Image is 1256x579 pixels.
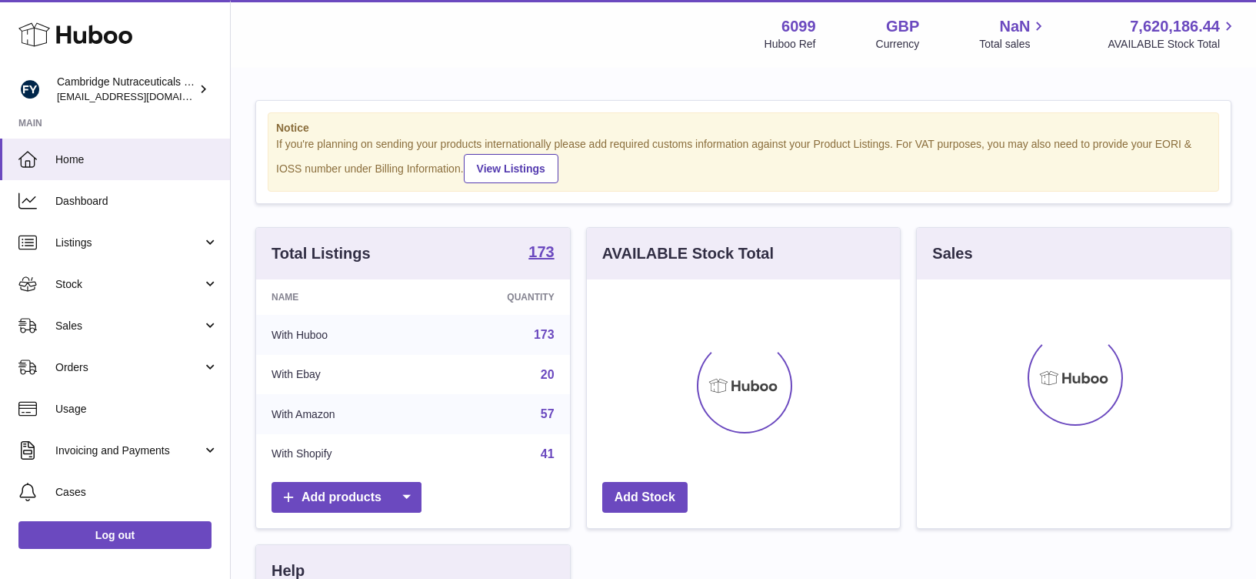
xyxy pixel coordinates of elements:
span: Home [55,152,218,167]
th: Quantity [428,279,570,315]
span: 7,620,186.44 [1130,16,1220,37]
a: Log out [18,521,212,549]
div: If you're planning on sending your products internationally please add required customs informati... [276,137,1211,183]
a: Add Stock [602,482,688,514]
a: View Listings [464,154,558,183]
a: 173 [534,328,555,341]
td: With Amazon [256,394,428,434]
strong: 6099 [781,16,816,37]
td: With Ebay [256,355,428,395]
a: 173 [528,244,554,263]
div: Cambridge Nutraceuticals Ltd [57,75,195,104]
td: With Huboo [256,315,428,355]
td: With Shopify [256,434,428,474]
a: 7,620,186.44 AVAILABLE Stock Total [1108,16,1238,52]
h3: Total Listings [272,243,371,264]
th: Name [256,279,428,315]
h3: AVAILABLE Stock Total [602,243,774,264]
h3: Sales [932,243,972,264]
a: 20 [541,368,555,381]
span: Listings [55,236,202,250]
span: Cases [55,485,218,500]
span: AVAILABLE Stock Total [1108,37,1238,52]
div: Huboo Ref [765,37,816,52]
span: Orders [55,360,202,375]
span: [EMAIL_ADDRESS][DOMAIN_NAME] [57,90,226,102]
strong: 173 [528,244,554,259]
span: NaN [999,16,1030,37]
a: NaN Total sales [979,16,1048,52]
span: Total sales [979,37,1048,52]
a: 57 [541,407,555,420]
span: Usage [55,402,218,417]
div: Currency [876,37,920,52]
a: 41 [541,447,555,460]
strong: Notice [276,121,1211,136]
span: Invoicing and Payments [55,443,202,458]
img: huboo@camnutra.com [18,78,42,101]
span: Sales [55,319,202,333]
a: Add products [272,482,421,514]
span: Dashboard [55,194,218,209]
strong: GBP [886,16,919,37]
span: Stock [55,277,202,292]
